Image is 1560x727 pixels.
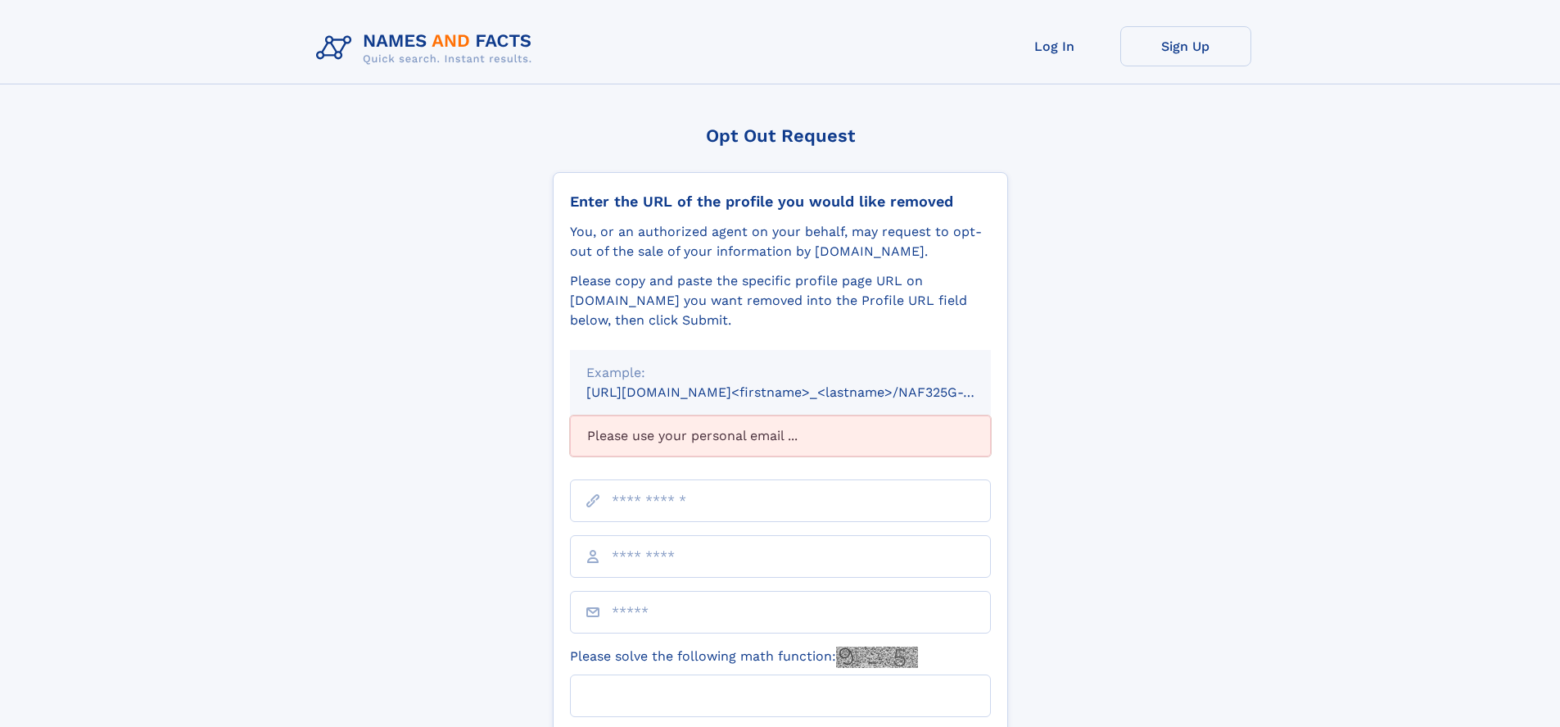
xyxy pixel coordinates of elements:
small: [URL][DOMAIN_NAME]<firstname>_<lastname>/NAF325G-xxxxxxxx [586,384,1022,400]
img: Logo Names and Facts [310,26,545,70]
a: Sign Up [1120,26,1251,66]
a: Log In [989,26,1120,66]
div: Please use your personal email ... [570,416,991,457]
div: Example: [586,363,974,383]
div: Opt Out Request [553,125,1008,146]
div: Please copy and paste the specific profile page URL on [DOMAIN_NAME] you want removed into the Pr... [570,271,991,330]
div: Enter the URL of the profile you would like removed [570,193,991,211]
label: Please solve the following math function: [570,647,918,668]
div: You, or an authorized agent on your behalf, may request to opt-out of the sale of your informatio... [570,222,991,261]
